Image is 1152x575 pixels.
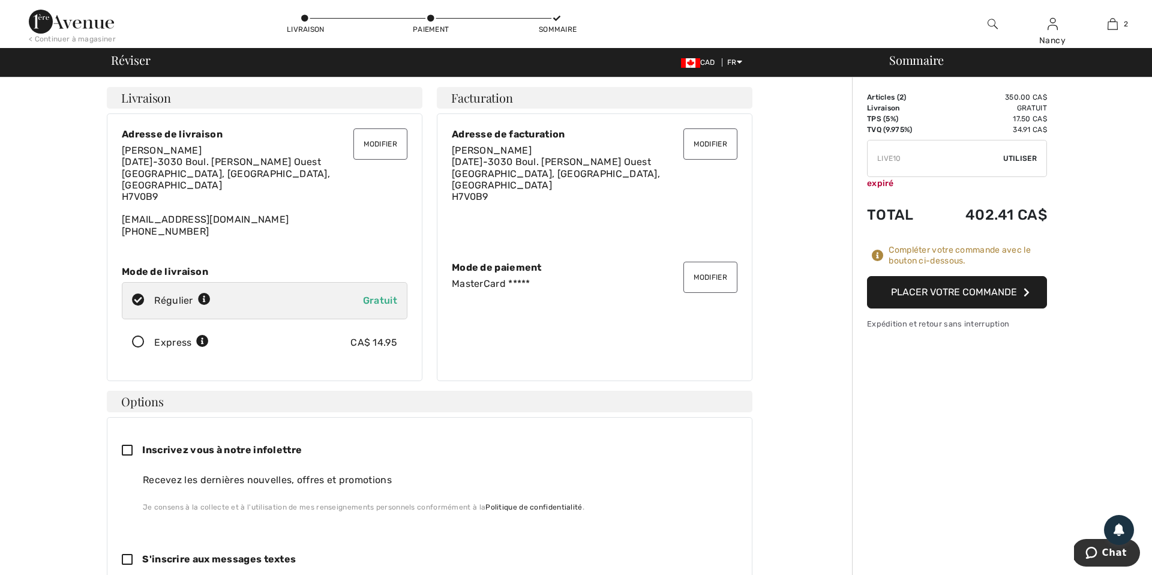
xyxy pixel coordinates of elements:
span: [PERSON_NAME] [452,145,532,156]
a: Politique de confidentialité [485,503,582,511]
td: 17.50 CA$ [932,113,1047,124]
a: Se connecter [1048,18,1058,29]
button: Modifier [683,128,737,160]
h4: Options [107,391,752,412]
span: CAD [681,58,720,67]
div: Sommaire [875,54,1145,66]
span: Gratuit [363,295,397,306]
img: 1ère Avenue [29,10,114,34]
div: Nancy [1023,34,1082,47]
div: Compléter votre commande avec le bouton ci-dessous. [889,245,1047,266]
span: 2 [1124,19,1128,29]
td: 402.41 CA$ [932,194,1047,235]
div: Adresse de livraison [122,128,407,140]
span: [DATE]-3030 Boul. [PERSON_NAME] Ouest [GEOGRAPHIC_DATA], [GEOGRAPHIC_DATA], [GEOGRAPHIC_DATA] H7V0B9 [452,156,660,202]
td: Livraison [867,103,932,113]
span: Réviser [111,54,150,66]
div: Régulier [154,294,211,308]
button: Modifier [353,128,407,160]
div: expiré [867,177,1047,190]
div: Recevez les dernières nouvelles, offres et promotions [143,473,728,487]
button: Placer votre commande [867,276,1047,309]
div: Mode de livraison [122,266,407,277]
span: S'inscrire aux messages textes [142,553,296,565]
td: Articles ( ) [867,92,932,103]
div: [EMAIL_ADDRESS][DOMAIN_NAME] [PHONE_NUMBER] [122,145,407,237]
input: Code promo [868,140,1003,176]
td: 34.91 CA$ [932,124,1047,135]
div: Expédition et retour sans interruption [867,318,1047,330]
iframe: Ouvre un widget dans lequel vous pouvez chatter avec l’un de nos agents [1074,539,1140,569]
div: Mode de paiement [452,262,737,273]
div: Sommaire [539,24,575,35]
div: Adresse de facturation [452,128,737,140]
div: Express [154,336,209,350]
td: Total [867,194,932,235]
img: Mes infos [1048,17,1058,31]
div: < Continuer à magasiner [29,34,116,44]
button: Modifier [683,262,737,293]
td: TVQ (9.975%) [867,124,932,135]
span: Utiliser [1003,153,1037,164]
img: Mon panier [1108,17,1118,31]
a: 2 [1083,17,1142,31]
span: FR [727,58,742,67]
div: Livraison [287,24,323,35]
span: Livraison [121,92,171,104]
img: Canadian Dollar [681,58,700,68]
td: Gratuit [932,103,1047,113]
div: CA$ 14.95 [350,336,397,350]
span: 2 [899,93,904,101]
span: [DATE]-3030 Boul. [PERSON_NAME] Ouest [GEOGRAPHIC_DATA], [GEOGRAPHIC_DATA], [GEOGRAPHIC_DATA] H7V0B9 [122,156,330,202]
div: Je consens à la collecte et à l'utilisation de mes renseignements personnels conformément à la . [143,502,728,513]
td: TPS (5%) [867,113,932,124]
span: [PERSON_NAME] [122,145,202,156]
span: Inscrivez vous à notre infolettre [142,444,302,456]
td: 350.00 CA$ [932,92,1047,103]
img: recherche [988,17,998,31]
span: Facturation [451,92,513,104]
div: Paiement [413,24,449,35]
